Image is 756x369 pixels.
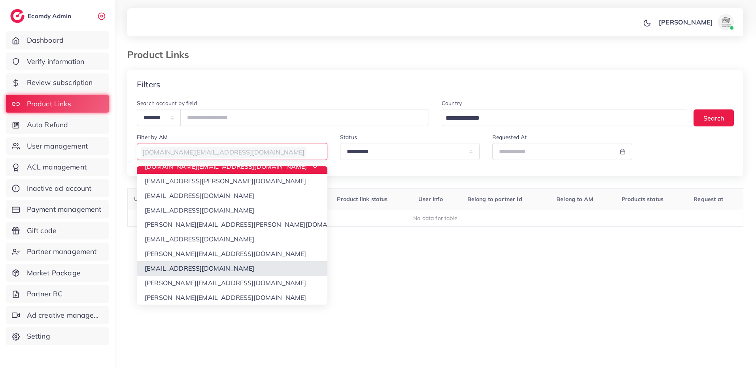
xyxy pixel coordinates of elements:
[442,99,462,107] label: Country
[337,196,387,203] span: Product link status
[27,310,103,320] span: Ad creative management
[659,17,713,27] p: [PERSON_NAME]
[6,264,109,282] a: Market Package
[27,204,102,215] span: Payment management
[137,290,327,305] li: [PERSON_NAME][EMAIL_ADDRESS][DOMAIN_NAME]
[27,268,81,278] span: Market Package
[27,77,93,88] span: Review subscription
[27,162,87,172] span: ACL management
[6,222,109,240] a: Gift code
[137,276,327,290] li: [PERSON_NAME][EMAIL_ADDRESS][DOMAIN_NAME]
[137,79,160,89] h4: Filters
[137,203,327,218] li: [EMAIL_ADDRESS][DOMAIN_NAME]
[418,196,442,203] span: User Info
[27,56,85,67] span: Verify information
[137,261,327,276] li: [EMAIL_ADDRESS][DOMAIN_NAME]
[137,217,327,232] li: [PERSON_NAME][EMAIL_ADDRESS][PERSON_NAME][DOMAIN_NAME]
[137,99,197,107] label: Search account by field
[28,12,73,20] h2: Ecomdy Admin
[138,146,323,158] input: Search for option
[27,331,50,341] span: Setting
[443,112,677,124] input: Search for option
[27,35,64,45] span: Dashboard
[27,183,92,194] span: Inactive ad account
[6,285,109,303] a: Partner BC
[654,14,737,30] a: [PERSON_NAME]avatar
[27,99,71,109] span: Product Links
[6,137,109,155] a: User management
[718,14,734,30] img: avatar
[467,196,522,203] span: Belong to partner id
[492,133,527,141] label: Requested At
[137,174,327,188] li: [EMAIL_ADDRESS][PERSON_NAME][DOMAIN_NAME]
[137,159,327,174] li: [DOMAIN_NAME][EMAIL_ADDRESS][DOMAIN_NAME]
[137,143,327,160] div: Search for option
[6,179,109,198] a: Inactive ad account
[27,247,97,257] span: Partner management
[27,289,63,299] span: Partner BC
[6,327,109,345] a: Setting
[6,243,109,261] a: Partner management
[137,247,327,261] li: [PERSON_NAME][EMAIL_ADDRESS][DOMAIN_NAME]
[694,109,734,126] button: Search
[556,196,593,203] span: Belong to AM
[127,49,195,60] h3: Product Links
[6,158,109,176] a: ACL management
[6,200,109,218] a: Payment management
[137,133,168,141] label: Filter by AM
[10,9,73,23] a: logoEcomdy Admin
[6,53,109,71] a: Verify information
[6,95,109,113] a: Product Links
[6,73,109,92] a: Review subscription
[6,116,109,134] a: Auto Refund
[27,141,88,151] span: User management
[137,188,327,203] li: [EMAIL_ADDRESS][DOMAIN_NAME]
[622,196,663,203] span: Products status
[340,133,357,141] label: Status
[6,31,109,49] a: Dashboard
[134,196,154,203] span: User ID
[132,214,739,222] div: No data for table
[137,232,327,247] li: [EMAIL_ADDRESS][DOMAIN_NAME]
[27,120,68,130] span: Auto Refund
[6,306,109,324] a: Ad creative management
[27,226,57,236] span: Gift code
[10,9,25,23] img: logo
[442,109,687,126] div: Search for option
[694,196,723,203] span: Request at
